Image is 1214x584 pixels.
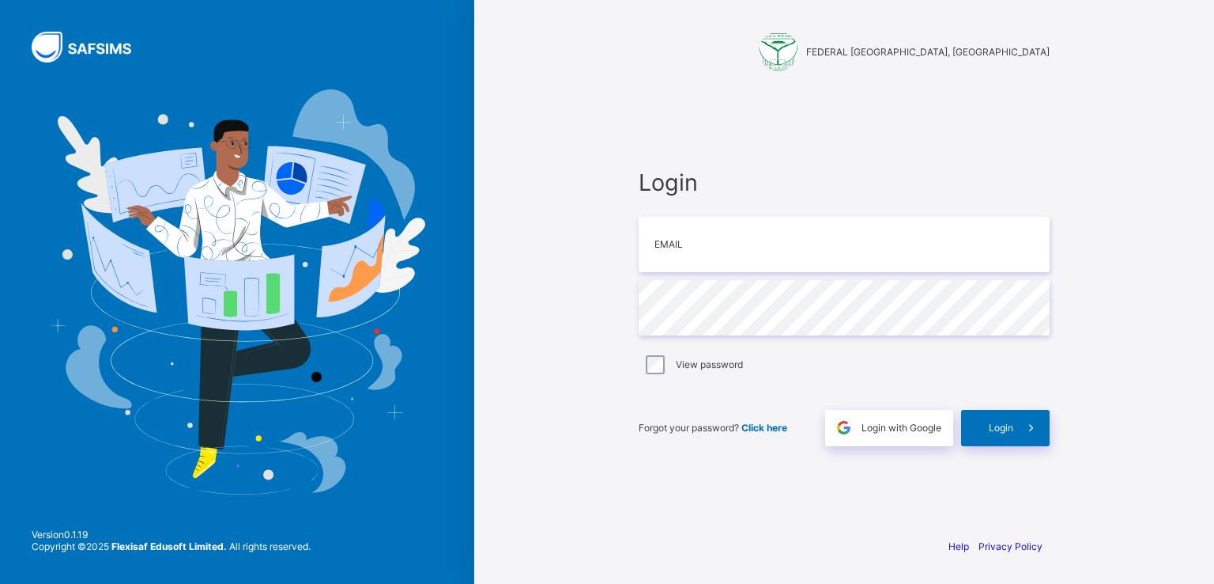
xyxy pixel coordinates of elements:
span: Login [989,422,1013,434]
span: Login with Google [861,422,941,434]
span: Version 0.1.19 [32,529,311,540]
span: Login [639,169,1050,196]
a: Privacy Policy [978,540,1042,552]
img: SAFSIMS Logo [32,32,150,63]
img: Hero Image [49,89,425,495]
a: Help [948,540,969,552]
label: View password [676,358,743,370]
strong: Flexisaf Edusoft Limited. [111,540,227,552]
a: Click here [741,422,787,434]
span: Copyright © 2025 All rights reserved. [32,540,311,552]
span: Forgot your password? [639,422,787,434]
img: google.396cfc9801f0270233282035f929180a.svg [835,419,853,437]
span: FEDERAL [GEOGRAPHIC_DATA], [GEOGRAPHIC_DATA] [806,46,1050,58]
